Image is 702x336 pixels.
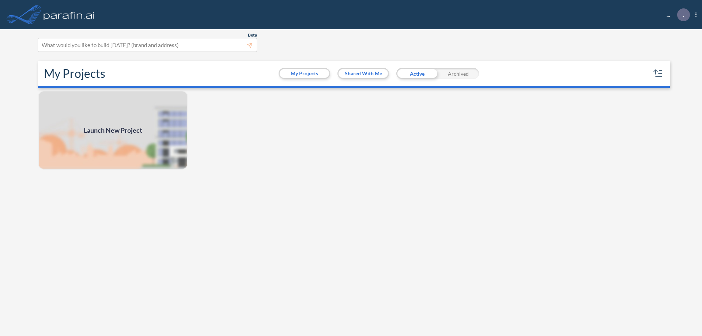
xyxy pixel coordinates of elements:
[42,7,96,22] img: logo
[38,91,188,170] a: Launch New Project
[248,32,257,38] span: Beta
[280,69,329,78] button: My Projects
[44,67,105,80] h2: My Projects
[438,68,479,79] div: Archived
[652,68,664,79] button: sort
[339,69,388,78] button: Shared With Me
[396,68,438,79] div: Active
[38,91,188,170] img: add
[84,125,142,135] span: Launch New Project
[683,11,684,18] p: .
[656,8,697,21] div: ...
